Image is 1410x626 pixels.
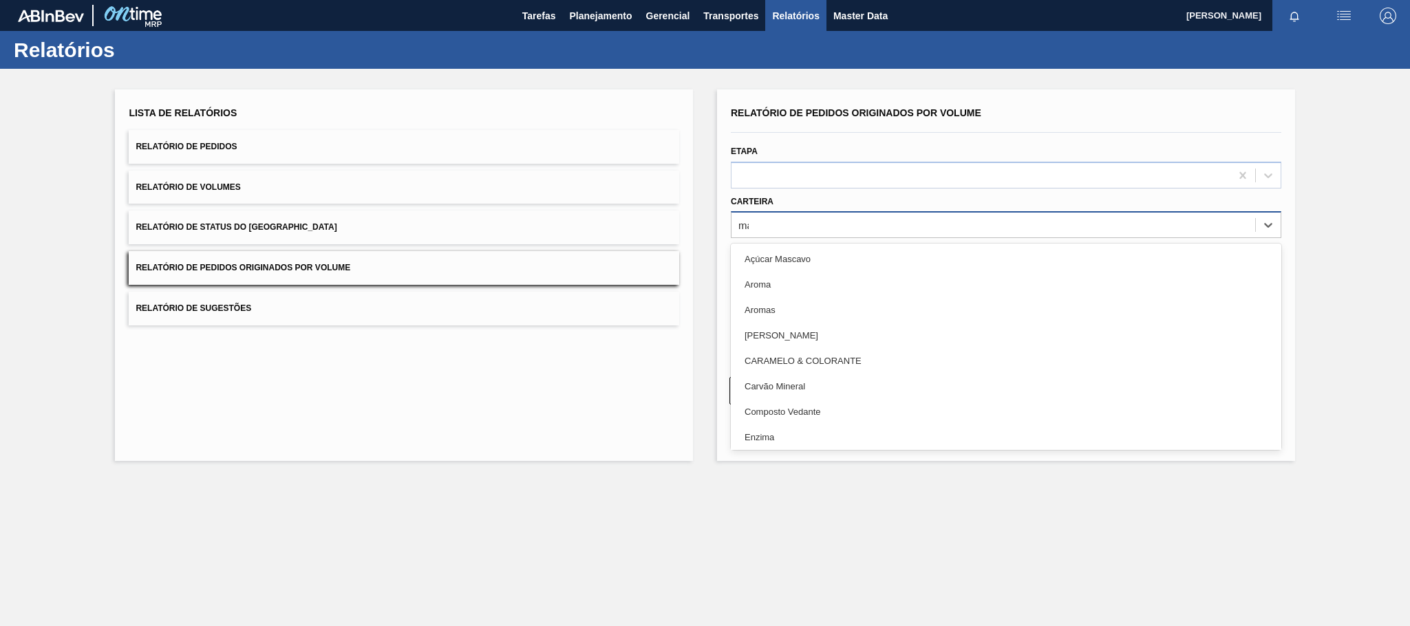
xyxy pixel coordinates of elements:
[522,8,556,24] span: Tarefas
[731,297,1281,323] div: Aromas
[731,348,1281,374] div: CARAMELO & COLORANTE
[731,197,773,206] label: Carteira
[136,303,251,313] span: Relatório de Sugestões
[731,107,981,118] span: Relatório de Pedidos Originados por Volume
[646,8,690,24] span: Gerencial
[136,263,350,272] span: Relatório de Pedidos Originados por Volume
[731,147,758,156] label: Etapa
[731,272,1281,297] div: Aroma
[136,182,240,192] span: Relatório de Volumes
[136,222,337,232] span: Relatório de Status do [GEOGRAPHIC_DATA]
[18,10,84,22] img: TNhmsLtSVTkK8tSr43FrP2fwEKptu5GPRR3wAAAABJRU5ErkJggg==
[1272,6,1316,25] button: Notificações
[1380,8,1396,24] img: Logout
[833,8,888,24] span: Master Data
[569,8,632,24] span: Planejamento
[1336,8,1352,24] img: userActions
[129,211,679,244] button: Relatório de Status do [GEOGRAPHIC_DATA]
[129,292,679,325] button: Relatório de Sugestões
[731,424,1281,450] div: Enzima
[731,374,1281,399] div: Carvão Mineral
[129,130,679,164] button: Relatório de Pedidos
[136,142,237,151] span: Relatório de Pedidos
[772,8,819,24] span: Relatórios
[129,251,679,285] button: Relatório de Pedidos Originados por Volume
[731,246,1281,272] div: Açúcar Mascavo
[729,377,999,404] button: Limpar
[731,323,1281,348] div: [PERSON_NAME]
[14,42,258,58] h1: Relatórios
[129,107,237,118] span: Lista de Relatórios
[703,8,758,24] span: Transportes
[129,171,679,204] button: Relatório de Volumes
[731,399,1281,424] div: Composto Vedante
